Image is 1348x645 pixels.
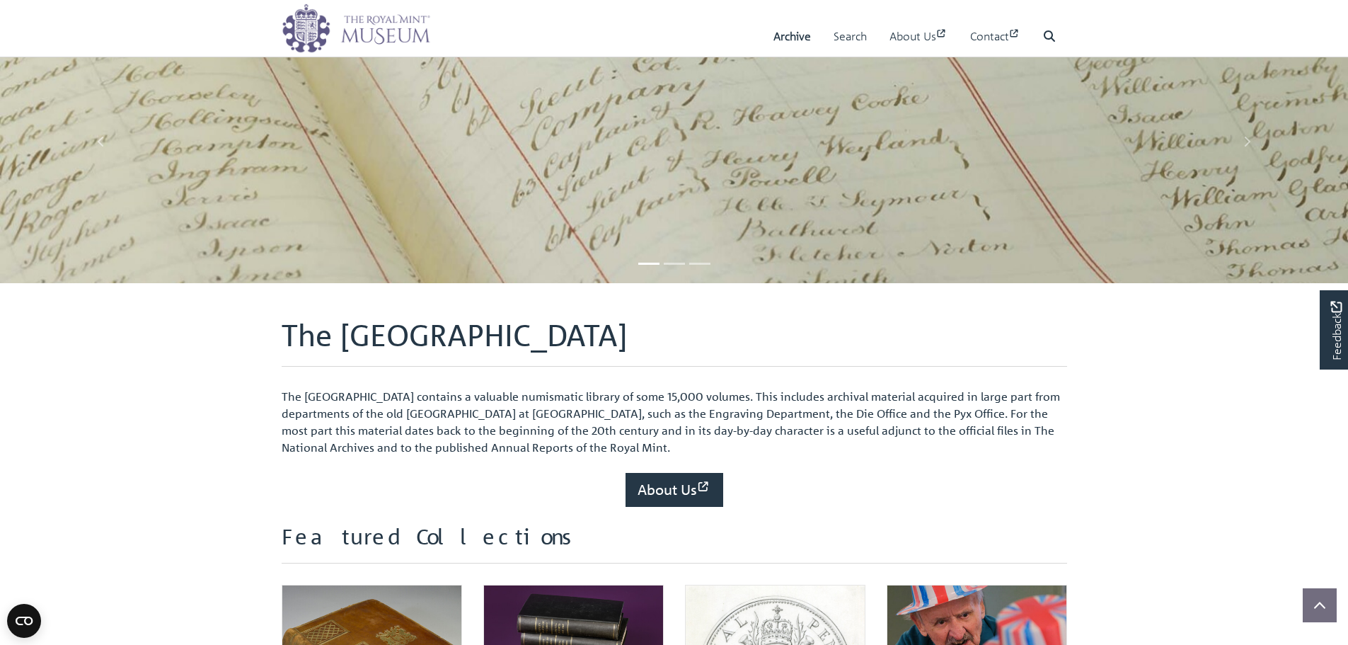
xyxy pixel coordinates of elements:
p: The [GEOGRAPHIC_DATA] contains a valuable numismatic library of some 15,000 volumes. This include... [282,388,1067,456]
a: Search [834,16,867,57]
a: About Us [626,473,723,507]
h2: Featured Collections [282,524,1067,564]
a: Archive [773,16,811,57]
a: Contact [970,16,1020,57]
h1: The [GEOGRAPHIC_DATA] [282,317,1067,367]
img: logo_wide.png [282,4,430,53]
button: Open CMP widget [7,604,41,638]
span: Feedback [1327,301,1344,360]
button: Scroll to top [1303,588,1337,622]
a: About Us [889,16,947,57]
a: Would you like to provide feedback? [1320,290,1348,370]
